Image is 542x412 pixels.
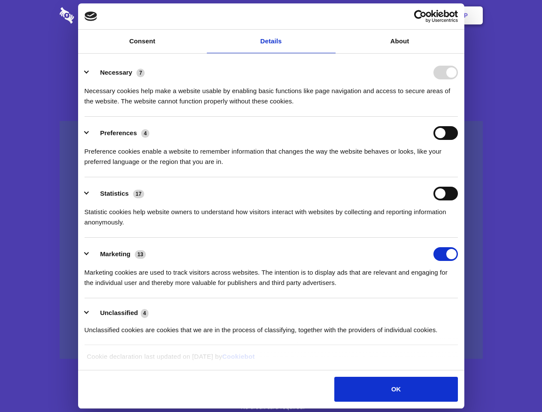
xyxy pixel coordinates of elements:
div: Unclassified cookies are cookies that we are in the process of classifying, together with the pro... [85,318,458,335]
div: Preference cookies enable a website to remember information that changes the way the website beha... [85,140,458,167]
h1: Eliminate Slack Data Loss. [60,39,483,70]
div: Statistic cookies help website owners to understand how visitors interact with websites by collec... [85,200,458,227]
button: Statistics (17) [85,187,150,200]
a: Wistia video thumbnail [60,121,483,359]
button: Preferences (4) [85,126,155,140]
span: 4 [141,129,149,138]
a: Pricing [252,2,289,29]
label: Preferences [100,129,137,136]
label: Necessary [100,69,132,76]
a: Usercentrics Cookiebot - opens in a new window [383,10,458,23]
label: Statistics [100,190,129,197]
a: Details [207,30,336,53]
iframe: Drift Widget Chat Controller [499,369,532,402]
button: Marketing (13) [85,247,151,261]
span: 13 [135,250,146,259]
img: logo-wordmark-white-trans-d4663122ce5f474addd5e946df7df03e33cb6a1c49d2221995e7729f52c070b2.svg [60,7,133,24]
div: Necessary cookies help make a website usable by enabling basic functions like page navigation and... [85,79,458,106]
a: About [336,30,464,53]
span: 7 [136,69,145,77]
a: Consent [78,30,207,53]
span: 4 [141,309,149,318]
label: Marketing [100,250,130,257]
button: Unclassified (4) [85,308,154,318]
button: Necessary (7) [85,66,150,79]
div: Marketing cookies are used to track visitors across websites. The intention is to display ads tha... [85,261,458,288]
div: Cookie declaration last updated on [DATE] by [80,351,462,368]
a: Cookiebot [222,353,255,360]
button: OK [334,377,457,402]
a: Login [389,2,427,29]
a: Contact [348,2,388,29]
img: logo [85,12,97,21]
span: 17 [133,190,144,198]
h4: Auto-redaction of sensitive data, encrypted data sharing and self-destructing private chats. Shar... [60,78,483,106]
